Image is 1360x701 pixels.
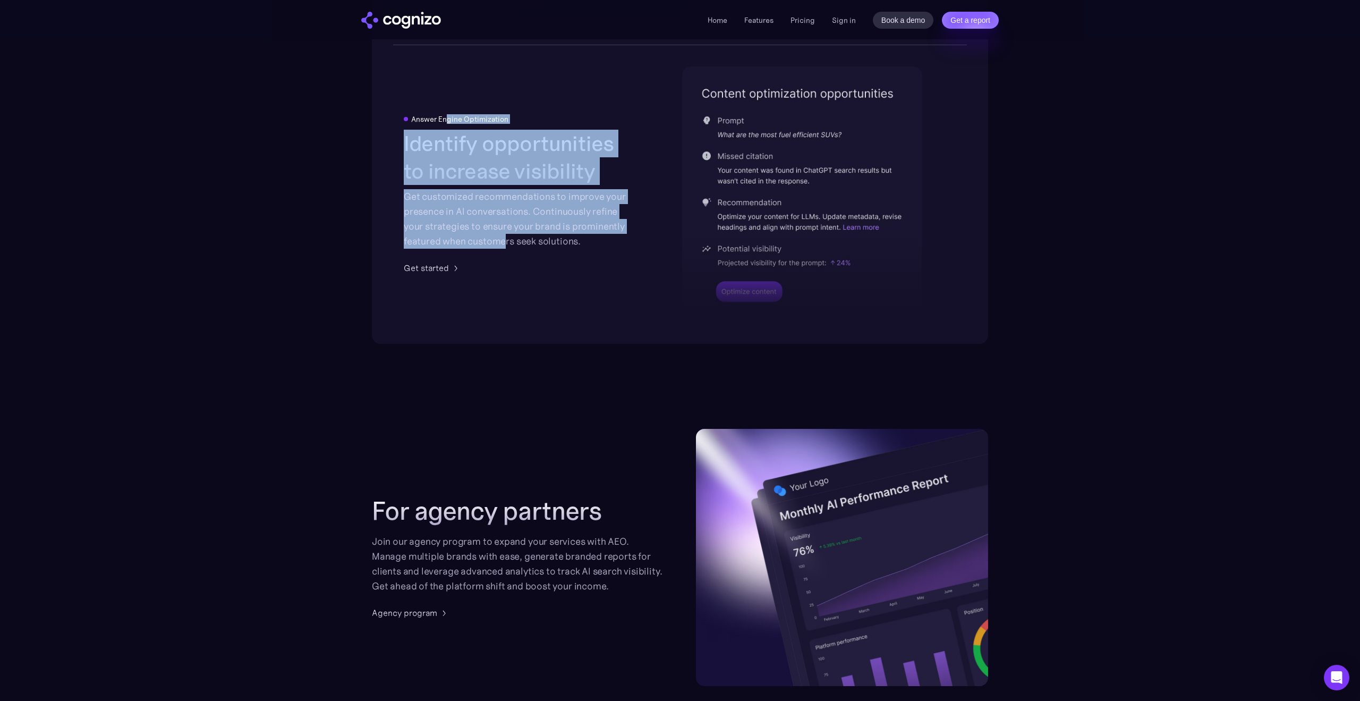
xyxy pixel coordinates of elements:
[404,189,631,249] div: Get customized recommendations to improve your presence in AI conversations. Continuously refine ...
[873,12,934,29] a: Book a demo
[404,261,462,274] a: Get started
[372,534,664,594] div: Join our agency program to expand your services with AEO. Manage multiple brands with ease, gener...
[404,130,631,185] h2: Identify opportunities to increase visibility
[361,12,441,29] a: home
[1324,665,1349,690] div: Open Intercom Messenger
[411,115,508,123] div: Answer Engine Optimization
[708,15,727,25] a: Home
[790,15,815,25] a: Pricing
[372,606,450,619] a: Agency program
[372,606,437,619] div: Agency program
[404,261,449,274] div: Get started
[832,14,856,27] a: Sign in
[361,12,441,29] img: cognizo logo
[942,12,999,29] a: Get a report
[372,496,664,526] h2: For agency partners
[682,66,922,322] img: content optimization for LLMs
[744,15,773,25] a: Features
